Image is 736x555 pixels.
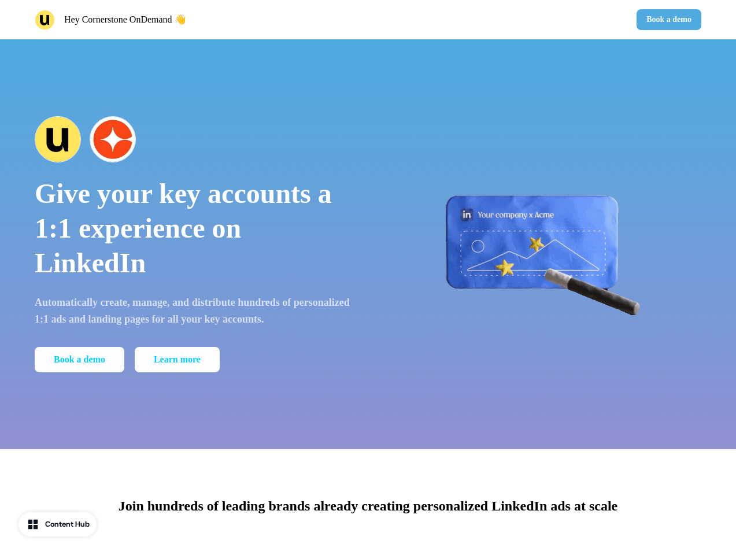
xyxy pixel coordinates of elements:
a: Learn more [135,347,220,372]
div: Content Hub [45,519,90,530]
p: Join hundreds of leading brands already creating personalized LinkedIn ads at scale [119,495,617,516]
button: Content Hub [19,512,97,536]
p: Give your key accounts a 1:1 experience on LinkedIn [35,176,352,280]
strong: Automatically create, manage, and distribute hundreds of personalized 1:1 ads and landing pages f... [35,297,350,325]
p: Hey Cornerstone OnDemand 👋 [64,13,186,27]
button: Book a demo [35,347,124,372]
button: Book a demo [637,9,701,30]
